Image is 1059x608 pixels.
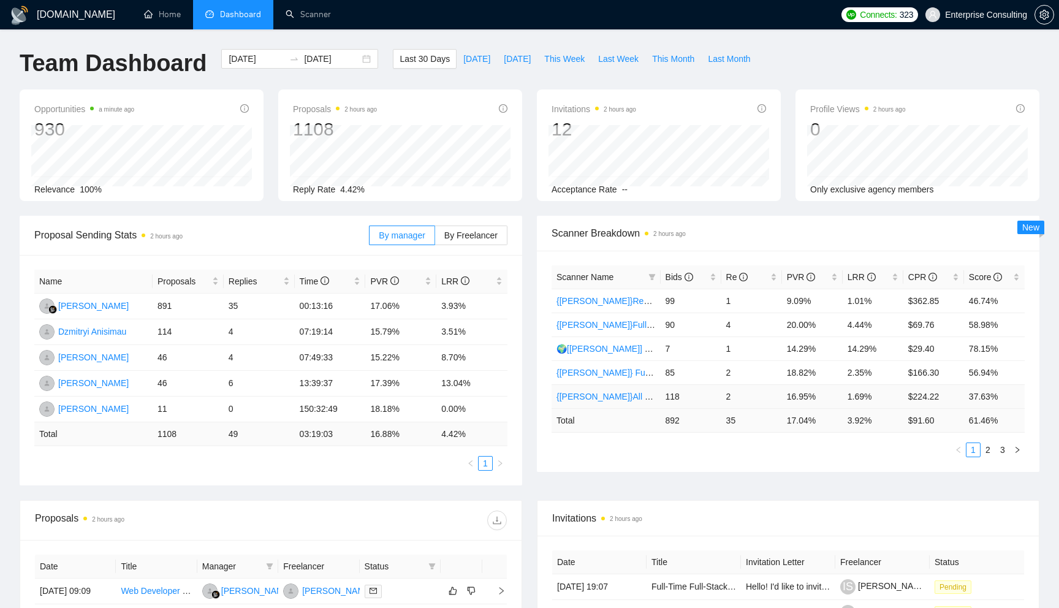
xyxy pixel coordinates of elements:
[58,325,126,338] div: Dzmitryi Anisimau
[1034,10,1054,20] a: setting
[903,360,964,384] td: $166.30
[900,8,913,21] span: 323
[556,272,613,282] span: Scanner Name
[457,49,497,69] button: [DATE]
[903,313,964,336] td: $69.76
[121,586,346,596] a: Web Developer for Custom 'Build Your Own' Apparel Toolkit
[48,305,57,314] img: gigradar-bm.png
[295,319,366,345] td: 07:19:14
[478,456,493,471] li: 1
[220,9,261,20] span: Dashboard
[843,384,903,408] td: 1.69%
[552,102,636,116] span: Invitations
[58,376,129,390] div: [PERSON_NAME]
[34,227,369,243] span: Proposal Sending Stats
[224,294,295,319] td: 35
[240,104,249,113] span: info-circle
[493,456,507,471] li: Next Page
[903,384,964,408] td: $224.22
[903,408,964,432] td: $ 91.60
[224,397,295,422] td: 0
[400,52,450,66] span: Last 30 Days
[289,54,299,64] span: swap-right
[39,298,55,314] img: RH
[436,422,507,446] td: 4.42 %
[153,397,224,422] td: 11
[436,397,507,422] td: 0.00%
[552,226,1025,241] span: Scanner Breakdown
[964,384,1025,408] td: 37.63%
[464,583,479,598] button: dislike
[295,345,366,371] td: 07:49:33
[39,324,55,340] img: D
[995,443,1010,457] li: 3
[153,294,224,319] td: 891
[721,408,782,432] td: 35
[666,272,693,282] span: Bids
[661,384,721,408] td: 118
[701,49,757,69] button: Last Month
[229,275,281,288] span: Replies
[552,408,661,432] td: Total
[479,457,492,470] a: 1
[843,408,903,432] td: 3.92 %
[981,443,995,457] li: 2
[810,184,934,194] span: Only exclusive agency members
[344,106,377,113] time: 2 hours ago
[964,408,1025,432] td: 61.46 %
[721,384,782,408] td: 2
[661,408,721,432] td: 892
[782,408,843,432] td: 17.04 %
[153,345,224,371] td: 46
[685,273,693,281] span: info-circle
[370,276,399,286] span: PVR
[721,313,782,336] td: 4
[647,550,741,574] th: Title
[295,371,366,397] td: 13:39:37
[843,336,903,360] td: 14.29%
[463,456,478,471] li: Previous Page
[153,270,224,294] th: Proposals
[34,184,75,194] span: Relevance
[964,360,1025,384] td: 56.94%
[302,584,373,598] div: [PERSON_NAME]
[39,378,129,387] a: IS[PERSON_NAME]
[1022,222,1039,232] span: New
[293,102,377,116] span: Proposals
[379,230,425,240] span: By manager
[496,460,504,467] span: right
[928,273,937,281] span: info-circle
[499,104,507,113] span: info-circle
[873,106,906,113] time: 2 hours ago
[843,289,903,313] td: 1.01%
[653,230,686,237] time: 2 hours ago
[278,555,359,579] th: Freelancer
[365,294,436,319] td: 17.06%
[556,296,805,306] a: {[PERSON_NAME]}React/Next.js/Node.js (Long-term, All Niches)
[661,360,721,384] td: 85
[782,384,843,408] td: 16.95%
[20,49,207,78] h1: Team Dashboard
[58,402,129,416] div: [PERSON_NAME]
[787,272,816,282] span: PVR
[846,10,856,20] img: upwork-logo.png
[835,550,930,574] th: Freelancer
[463,456,478,471] button: left
[205,10,214,18] span: dashboard
[928,10,937,19] span: user
[289,54,299,64] span: to
[610,515,642,522] time: 2 hours ago
[598,52,639,66] span: Last Week
[365,397,436,422] td: 18.18%
[436,294,507,319] td: 3.93%
[283,583,298,599] img: EB
[721,289,782,313] td: 1
[197,555,278,579] th: Manager
[224,371,295,397] td: 6
[39,401,55,417] img: AS
[39,403,129,413] a: AS[PERSON_NAME]
[153,422,224,446] td: 1108
[153,319,224,345] td: 114
[848,272,876,282] span: LRR
[591,49,645,69] button: Last Week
